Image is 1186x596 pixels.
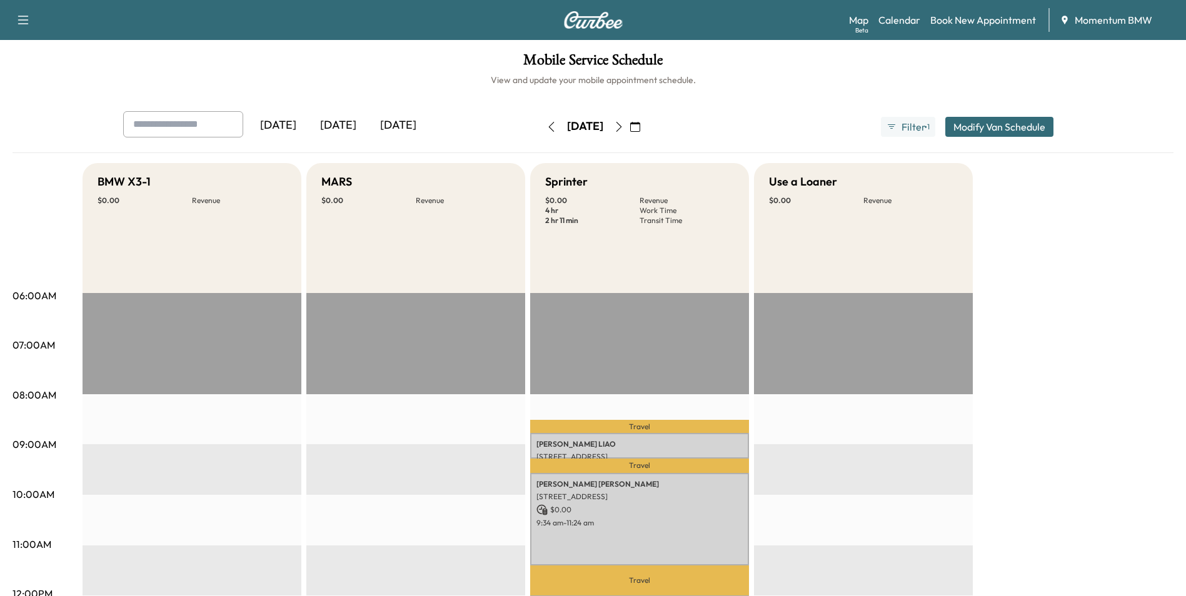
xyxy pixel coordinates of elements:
p: $ 0.00 [536,504,743,515]
p: Work Time [640,206,734,216]
p: Revenue [192,196,286,206]
div: [DATE] [567,119,603,134]
a: Calendar [878,12,920,27]
p: 09:00AM [13,437,56,452]
p: 10:00AM [13,487,54,502]
button: Filter●1 [881,117,935,137]
span: Filter [902,119,924,134]
div: [DATE] [308,111,368,140]
p: 06:00AM [13,288,56,303]
p: 08:00AM [13,387,56,402]
p: [PERSON_NAME] LIAO [536,439,743,449]
p: 11:00AM [13,537,51,552]
p: [PERSON_NAME] [PERSON_NAME] [536,479,743,489]
span: Momentum BMW [1075,12,1152,27]
p: Travel [530,565,749,595]
h5: BMW X3-1 [98,173,151,191]
div: [DATE] [248,111,308,140]
p: [STREET_ADDRESS] [536,492,743,502]
p: $ 0.00 [769,196,863,206]
p: 07:00AM [13,337,55,352]
h5: Use a Loaner [769,173,837,191]
span: ● [924,124,927,130]
h1: Mobile Service Schedule [13,52,1173,74]
p: Revenue [416,196,510,206]
p: Transit Time [640,216,734,226]
div: Beta [855,26,868,35]
button: Modify Van Schedule [945,117,1053,137]
h6: View and update your mobile appointment schedule. [13,74,1173,86]
p: [STREET_ADDRESS] [536,452,743,462]
span: 1 [927,122,930,132]
p: Revenue [863,196,958,206]
div: [DATE] [368,111,428,140]
p: 2 hr 11 min [545,216,640,226]
p: $ 0.00 [321,196,416,206]
p: 9:34 am - 11:24 am [536,518,743,528]
a: MapBeta [849,12,868,27]
p: $ 0.00 [98,196,192,206]
h5: MARS [321,173,352,191]
p: 4 hr [545,206,640,216]
p: Travel [530,420,749,434]
img: Curbee Logo [563,11,623,29]
p: $ 0.00 [545,196,640,206]
p: Travel [530,459,749,473]
a: Book New Appointment [930,12,1036,27]
p: Revenue [640,196,734,206]
h5: Sprinter [545,173,588,191]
